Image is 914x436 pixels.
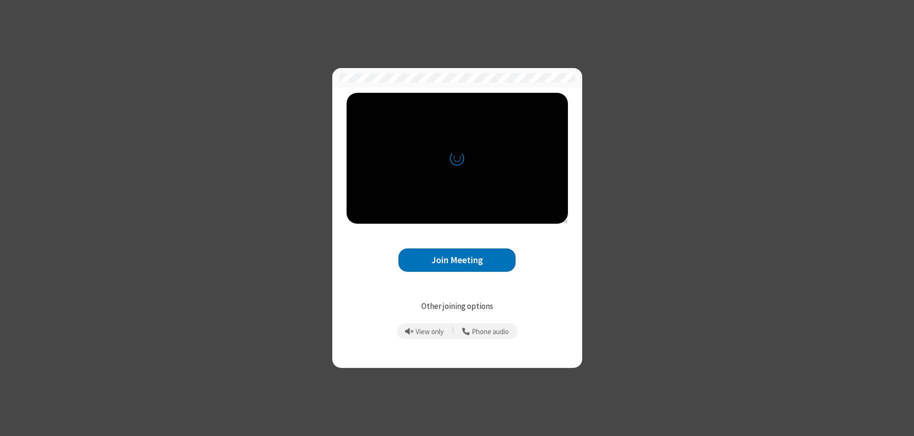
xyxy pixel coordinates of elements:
span: | [452,325,454,338]
button: Prevent echo when there is already an active mic and speaker in the room. [402,323,447,339]
span: Phone audio [472,328,509,336]
p: Other joining options [347,300,568,313]
button: Join Meeting [398,248,516,272]
button: Use your phone for mic and speaker while you view the meeting on this device. [459,323,513,339]
span: View only [416,328,444,336]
